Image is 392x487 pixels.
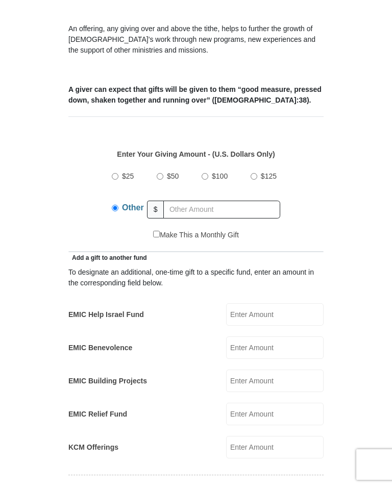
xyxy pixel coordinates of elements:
[226,336,324,359] input: Enter Amount
[261,172,277,180] span: $125
[117,150,275,158] strong: Enter Your Giving Amount - (U.S. Dollars Only)
[226,370,324,392] input: Enter Amount
[226,403,324,425] input: Enter Amount
[68,376,147,386] label: EMIC Building Projects
[68,85,322,104] b: A giver can expect that gifts will be given to them “good measure, pressed down, shaken together ...
[163,201,280,218] input: Other Amount
[122,172,134,180] span: $25
[68,254,147,261] span: Add a gift to another fund
[68,23,324,56] p: An offering, any giving over and above the tithe, helps to further the growth of [DEMOGRAPHIC_DAT...
[68,309,144,320] label: EMIC Help Israel Fund
[226,436,324,458] input: Enter Amount
[212,172,228,180] span: $100
[153,230,239,240] label: Make This a Monthly Gift
[167,172,179,180] span: $50
[68,267,324,288] div: To designate an additional, one-time gift to a specific fund, enter an amount in the correspondin...
[226,303,324,326] input: Enter Amount
[147,201,164,218] span: $
[68,442,118,453] label: KCM Offerings
[153,231,160,237] input: Make This a Monthly Gift
[68,409,127,420] label: EMIC Relief Fund
[122,203,144,212] span: Other
[68,343,132,353] label: EMIC Benevolence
